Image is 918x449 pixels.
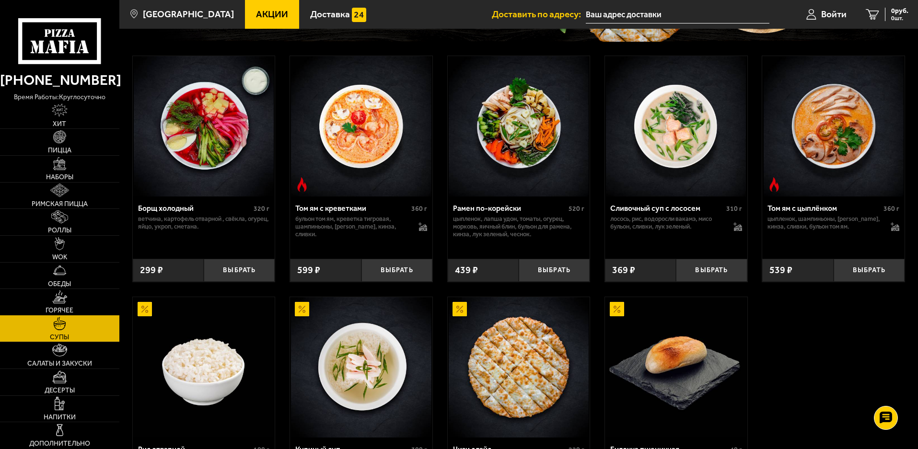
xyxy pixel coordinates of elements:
[891,8,908,14] span: 0 руб.
[48,147,71,154] span: Пицца
[138,204,252,213] div: Борщ холодный
[449,56,589,196] img: Рамен по-корейски
[204,259,275,282] button: Выбрать
[290,297,432,437] a: АкционныйКуриный суп
[449,297,589,437] img: Чизи слайс
[610,302,624,316] img: Акционный
[764,56,904,196] img: Том ям с цыплёнком
[254,205,269,213] span: 320 г
[138,302,152,316] img: Акционный
[45,387,75,394] span: Десерты
[767,204,881,213] div: Том ям с цыплёнком
[891,15,908,21] span: 0 шт.
[256,10,288,19] span: Акции
[821,10,847,19] span: Войти
[455,265,478,275] span: 439 ₽
[133,297,275,437] a: АкционныйРис отварной
[448,297,590,437] a: АкционныйЧизи слайс
[612,265,635,275] span: 369 ₽
[411,205,427,213] span: 360 г
[605,56,747,196] a: Сливочный суп с лососем
[453,204,567,213] div: Рамен по-корейски
[27,360,92,367] span: Салаты и закуски
[492,10,586,19] span: Доставить по адресу:
[448,56,590,196] a: Рамен по-корейски
[133,56,275,196] a: Борщ холодный
[134,56,274,196] img: Борщ холодный
[295,204,409,213] div: Том ям с креветками
[610,204,724,213] div: Сливочный суп с лососем
[138,215,270,230] p: ветчина, картофель отварной , свёкла, огурец, яйцо, укроп, сметана.
[291,56,431,196] img: Том ям с креветками
[453,215,585,238] p: цыпленок, лапша удон, томаты, огурец, морковь, яичный блин, бульон для рамена, кинза, лук зеленый...
[295,215,409,238] p: бульон том ям, креветка тигровая, шампиньоны, [PERSON_NAME], кинза, сливки.
[290,56,432,196] a: Острое блюдоТом ям с креветками
[453,302,467,316] img: Акционный
[48,281,71,288] span: Обеды
[295,302,309,316] img: Акционный
[605,297,747,437] a: АкционныйБулочка пшеничная
[586,6,769,23] input: Ваш адрес доставки
[726,205,742,213] span: 310 г
[32,201,88,207] span: Римская пицца
[291,297,431,437] img: Куриный суп
[297,265,320,275] span: 599 ₽
[46,307,73,314] span: Горячее
[769,265,792,275] span: 539 ₽
[48,227,71,234] span: Роллы
[46,174,73,181] span: Наборы
[606,297,746,437] img: Булочка пшеничная
[883,205,899,213] span: 360 г
[519,259,590,282] button: Выбрать
[834,259,905,282] button: Выбрать
[569,205,584,213] span: 520 г
[610,215,724,230] p: лосось, рис, водоросли вакамэ, мисо бульон, сливки, лук зеленый.
[134,297,274,437] img: Рис отварной
[762,56,905,196] a: Острое блюдоТом ям с цыплёнком
[52,254,67,261] span: WOK
[676,259,747,282] button: Выбрать
[767,215,881,230] p: цыпленок, шампиньоны, [PERSON_NAME], кинза, сливки, бульон том ям.
[29,440,90,447] span: Дополнительно
[44,414,76,421] span: Напитки
[606,56,746,196] img: Сливочный суп с лососем
[295,177,309,192] img: Острое блюдо
[140,265,163,275] span: 299 ₽
[143,10,234,19] span: [GEOGRAPHIC_DATA]
[53,121,66,127] span: Хит
[352,8,366,22] img: 15daf4d41897b9f0e9f617042186c801.svg
[310,10,350,19] span: Доставка
[767,177,781,192] img: Острое блюдо
[361,259,432,282] button: Выбрать
[50,334,69,341] span: Супы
